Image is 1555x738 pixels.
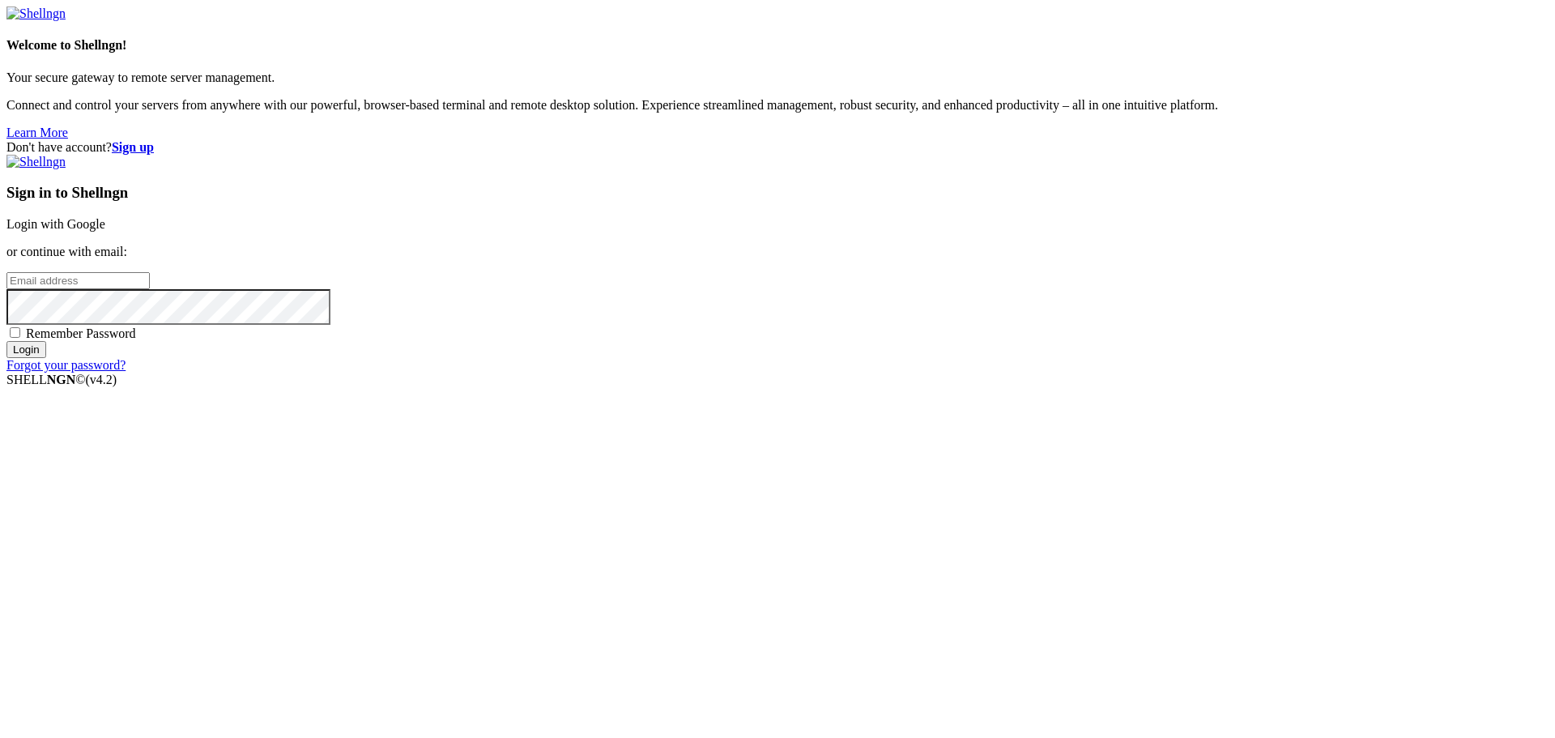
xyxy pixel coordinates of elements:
div: Don't have account? [6,140,1549,155]
img: Shellngn [6,155,66,169]
span: Remember Password [26,326,136,340]
span: SHELL © [6,373,117,386]
p: Connect and control your servers from anywhere with our powerful, browser-based terminal and remo... [6,98,1549,113]
input: Login [6,341,46,358]
a: Sign up [112,140,154,154]
a: Learn More [6,126,68,139]
p: Your secure gateway to remote server management. [6,70,1549,85]
img: Shellngn [6,6,66,21]
p: or continue with email: [6,245,1549,259]
h3: Sign in to Shellngn [6,184,1549,202]
span: 4.2.0 [86,373,117,386]
input: Remember Password [10,327,20,338]
a: Login with Google [6,217,105,231]
h4: Welcome to Shellngn! [6,38,1549,53]
a: Forgot your password? [6,358,126,372]
input: Email address [6,272,150,289]
b: NGN [47,373,76,386]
